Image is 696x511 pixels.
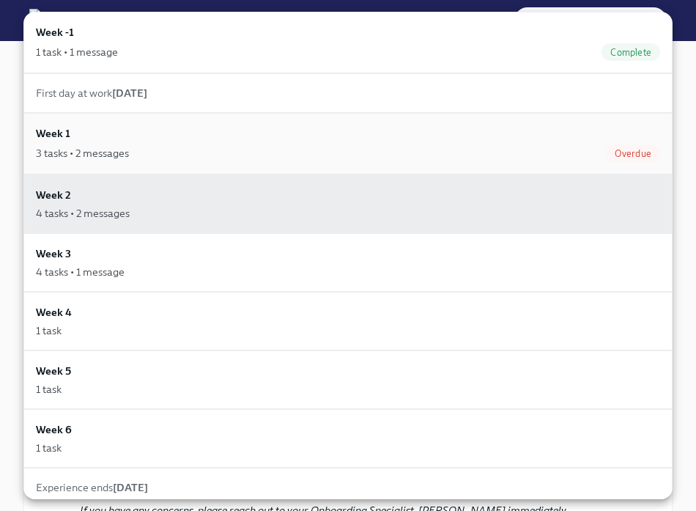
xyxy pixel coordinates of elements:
[601,47,660,58] span: Complete
[36,265,125,279] div: 4 tasks • 1 message
[36,24,74,40] h6: Week -1
[36,146,129,161] div: 3 tasks • 2 messages
[36,246,71,262] h6: Week 3
[36,441,62,455] div: 1 task
[112,87,147,100] strong: [DATE]
[23,174,673,233] a: Week 24 tasks • 2 messages
[23,409,673,468] a: Week 61 task
[23,233,673,292] a: Week 34 tasks • 1 message
[23,12,673,73] a: Week -11 task • 1 messageComplete
[36,422,72,438] h6: Week 6
[36,481,148,494] span: Experience ends
[36,382,62,397] div: 1 task
[36,304,72,320] h6: Week 4
[113,481,148,494] strong: [DATE]
[23,350,673,409] a: Week 51 task
[23,113,673,174] a: Week 13 tasks • 2 messagesOverdue
[36,45,118,59] div: 1 task • 1 message
[36,87,147,100] span: First day at work
[36,125,70,141] h6: Week 1
[23,292,673,350] a: Week 41 task
[36,187,71,203] h6: Week 2
[606,148,660,159] span: Overdue
[36,323,62,338] div: 1 task
[36,206,130,221] div: 4 tasks • 2 messages
[36,363,71,379] h6: Week 5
